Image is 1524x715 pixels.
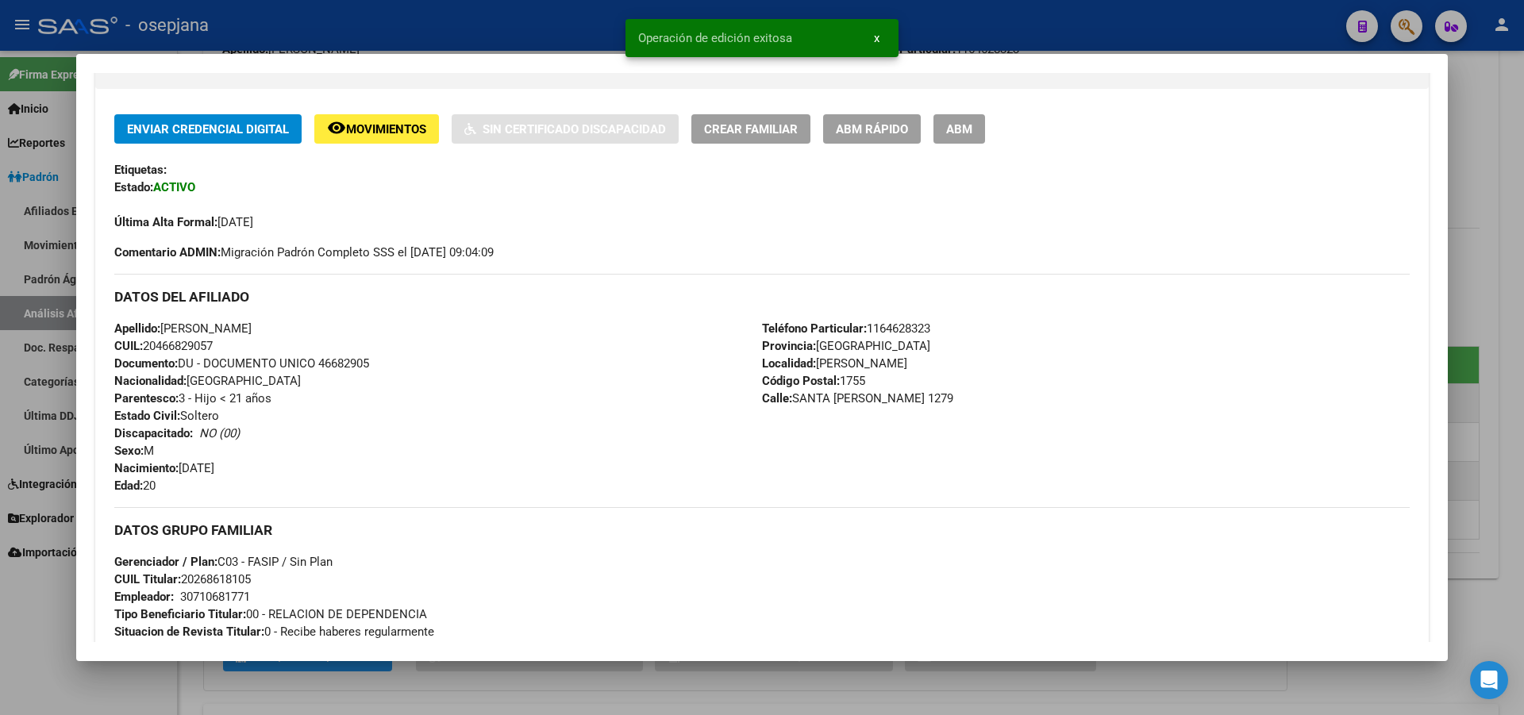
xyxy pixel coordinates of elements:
strong: CUIL Titular: [114,572,181,586]
button: x [861,24,892,52]
span: 20466829057 [114,339,213,353]
button: Sin Certificado Discapacidad [452,114,679,144]
button: ABM [933,114,985,144]
span: Sin Certificado Discapacidad [483,122,666,136]
span: 00 - RELACION DE DEPENDENCIA [114,607,427,621]
span: Soltero [114,409,219,423]
span: 3 - Hijo < 21 años [114,391,271,406]
strong: Edad: [114,479,143,493]
span: ABM [946,122,972,136]
span: [GEOGRAPHIC_DATA] [114,374,301,388]
strong: Tipo Beneficiario Titular: [114,607,246,621]
button: Crear Familiar [691,114,810,144]
mat-icon: remove_red_eye [327,118,346,137]
span: [DATE] [114,461,214,475]
span: Movimientos [346,122,426,136]
strong: Código Postal: [762,374,840,388]
strong: Empleador: [114,590,174,604]
strong: Estado Civil: [114,409,180,423]
span: [PERSON_NAME] [114,321,252,336]
strong: Localidad: [762,356,816,371]
strong: ACTIVO [153,180,195,194]
span: Operación de edición exitosa [638,30,792,46]
span: C03 - FASIP / Sin Plan [114,555,333,569]
h3: DATOS DEL AFILIADO [114,288,1410,306]
strong: Última Alta Formal: [114,215,217,229]
strong: Gerenciador / Plan: [114,555,217,569]
strong: Discapacitado: [114,426,193,440]
h3: DATOS GRUPO FAMILIAR [114,521,1410,539]
strong: Nacimiento: [114,461,179,475]
button: ABM Rápido [823,114,921,144]
strong: CUIL: [114,339,143,353]
strong: Comentario ADMIN: [114,245,221,259]
span: 20268618105 [114,572,251,586]
strong: Parentesco: [114,391,179,406]
strong: Teléfono Particular: [762,321,867,336]
span: M [114,444,154,458]
strong: Estado: [114,180,153,194]
span: DU - DOCUMENTO UNICO 46682905 [114,356,369,371]
strong: Provincia: [762,339,816,353]
span: ABM Rápido [836,122,908,136]
button: Movimientos [314,114,439,144]
span: Crear Familiar [704,122,798,136]
span: [PERSON_NAME] [762,356,907,371]
span: Enviar Credencial Digital [127,122,289,136]
span: [DATE] [114,215,253,229]
strong: Sexo: [114,444,144,458]
div: 30710681771 [180,588,250,605]
strong: Etiquetas: [114,163,167,177]
span: 20 [114,479,156,493]
strong: Nacionalidad: [114,374,187,388]
span: 0 - Recibe haberes regularmente [114,625,434,639]
div: Open Intercom Messenger [1470,661,1508,699]
span: 1755 [762,374,865,388]
strong: Calle: [762,391,792,406]
strong: Apellido: [114,321,160,336]
strong: Documento: [114,356,178,371]
span: Migración Padrón Completo SSS el [DATE] 09:04:09 [114,244,494,261]
span: [GEOGRAPHIC_DATA] [762,339,930,353]
strong: Situacion de Revista Titular: [114,625,264,639]
span: 1164628323 [762,321,930,336]
span: SANTA [PERSON_NAME] 1279 [762,391,953,406]
button: Enviar Credencial Digital [114,114,302,144]
i: NO (00) [199,426,240,440]
span: x [874,31,879,45]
